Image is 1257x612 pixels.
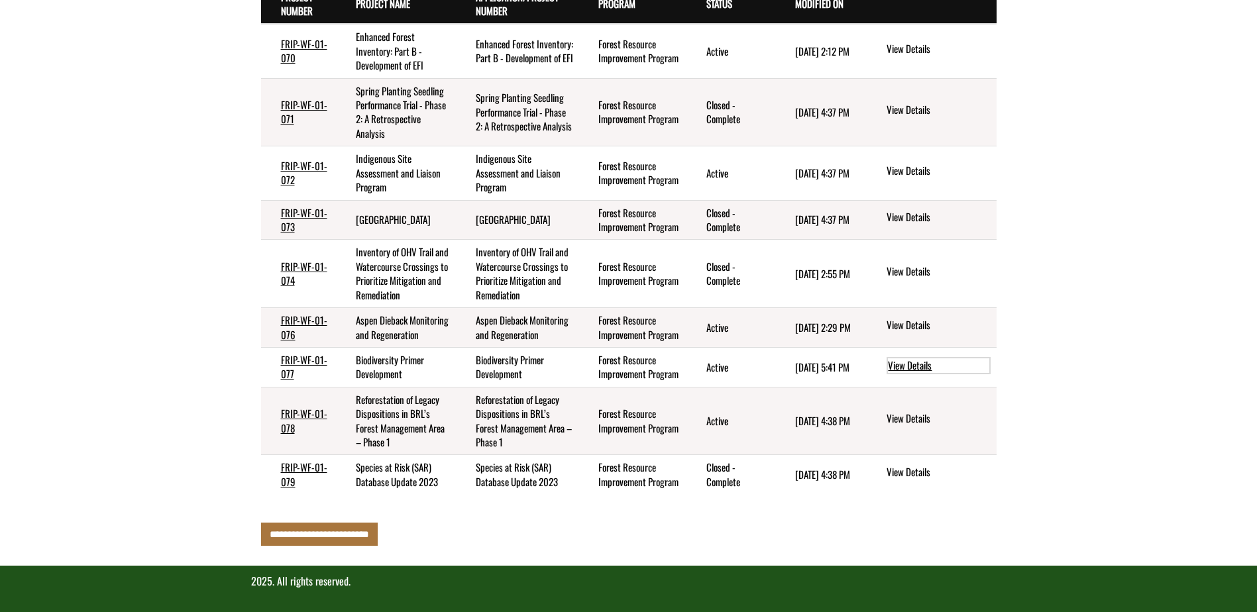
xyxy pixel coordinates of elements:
[865,387,996,455] td: action menu
[336,146,455,200] td: Indigenous Site Assessment and Liaison Program
[336,347,455,387] td: Biodiversity Primer Development
[887,411,991,427] a: View details
[456,78,579,146] td: Spring Planting Seedling Performance Trial - Phase 2: A Retrospective Analysis
[686,240,775,308] td: Closed - Complete
[261,308,337,348] td: FRIP-WF-01-076
[456,387,579,455] td: Reforestation of Legacy Dispositions in BRL’s Forest Management Area – Phase 1
[686,78,775,146] td: Closed - Complete
[865,146,996,200] td: action menu
[336,308,455,348] td: Aspen Dieback Monitoring and Regeneration
[775,200,865,240] td: 6/6/2025 4:37 PM
[281,460,327,488] a: FRIP-WF-01-079
[686,347,775,387] td: Active
[795,360,849,374] time: [DATE] 5:41 PM
[775,308,865,348] td: 3/17/2025 2:29 PM
[686,24,775,78] td: Active
[775,387,865,455] td: 6/6/2025 4:38 PM
[795,320,851,334] time: [DATE] 2:29 PM
[865,200,996,240] td: action menu
[887,264,991,280] a: View details
[456,200,579,240] td: Fiesta Lake Dock
[775,455,865,494] td: 6/6/2025 4:38 PM
[578,78,686,146] td: Forest Resource Improvement Program
[578,146,686,200] td: Forest Resource Improvement Program
[281,352,327,381] a: FRIP-WF-01-077
[336,200,455,240] td: Fiesta Lake Dock
[578,455,686,494] td: Forest Resource Improvement Program
[281,97,327,126] a: FRIP-WF-01-071
[261,200,337,240] td: FRIP-WF-01-073
[795,212,849,227] time: [DATE] 4:37 PM
[865,347,996,387] td: action menu
[865,455,996,494] td: action menu
[887,357,991,374] a: View details
[686,146,775,200] td: Active
[865,308,996,348] td: action menu
[686,455,775,494] td: Closed - Complete
[261,240,337,308] td: FRIP-WF-01-074
[456,24,579,78] td: Enhanced Forest Inventory: Part B - Development of EFI
[281,259,327,287] a: FRIP-WF-01-074
[336,455,455,494] td: Species at Risk (SAR) Database Update 2023
[887,318,991,334] a: View details
[686,308,775,348] td: Active
[578,240,686,308] td: Forest Resource Improvement Program
[456,240,579,308] td: Inventory of OHV Trail and Watercourse Crossings to Prioritize Mitigation and Remediation
[251,574,1007,589] p: 2025
[887,103,991,119] a: View details
[795,105,849,119] time: [DATE] 4:37 PM
[578,200,686,240] td: Forest Resource Improvement Program
[281,205,327,234] a: FRIP-WF-01-073
[261,387,337,455] td: FRIP-WF-01-078
[775,78,865,146] td: 6/6/2025 4:37 PM
[775,347,865,387] td: 3/20/2025 5:41 PM
[578,347,686,387] td: Forest Resource Improvement Program
[795,467,850,482] time: [DATE] 4:38 PM
[336,24,455,78] td: Enhanced Forest Inventory: Part B - Development of EFI
[775,146,865,200] td: 6/6/2025 4:37 PM
[456,146,579,200] td: Indigenous Site Assessment and Liaison Program
[261,24,337,78] td: FRIP-WF-01-070
[887,210,991,226] a: View details
[578,308,686,348] td: Forest Resource Improvement Program
[795,44,849,58] time: [DATE] 2:12 PM
[775,24,865,78] td: 1/23/2025 2:12 PM
[456,347,579,387] td: Biodiversity Primer Development
[281,313,327,341] a: FRIP-WF-01-076
[272,573,351,589] span: . All rights reserved.
[261,455,337,494] td: FRIP-WF-01-079
[887,42,991,58] a: View details
[865,24,996,78] td: action menu
[865,240,996,308] td: action menu
[336,78,455,146] td: Spring Planting Seedling Performance Trial - Phase 2: A Retrospective Analysis
[887,164,991,179] a: View details
[261,347,337,387] td: FRIP-WF-01-077
[336,240,455,308] td: Inventory of OHV Trail and Watercourse Crossings to Prioritize Mitigation and Remediation
[261,146,337,200] td: FRIP-WF-01-072
[336,387,455,455] td: Reforestation of Legacy Dispositions in BRL’s Forest Management Area – Phase 1
[795,413,850,428] time: [DATE] 4:38 PM
[795,266,850,281] time: [DATE] 2:55 PM
[281,158,327,187] a: FRIP-WF-01-072
[456,308,579,348] td: Aspen Dieback Monitoring and Regeneration
[456,455,579,494] td: Species at Risk (SAR) Database Update 2023
[281,36,327,65] a: FRIP-WF-01-070
[865,78,996,146] td: action menu
[281,406,327,434] a: FRIP-WF-01-078
[261,78,337,146] td: FRIP-WF-01-071
[578,387,686,455] td: Forest Resource Improvement Program
[887,465,991,481] a: View details
[578,24,686,78] td: Forest Resource Improvement Program
[775,240,865,308] td: 7/25/2025 2:55 PM
[686,387,775,455] td: Active
[686,200,775,240] td: Closed - Complete
[795,166,849,180] time: [DATE] 4:37 PM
